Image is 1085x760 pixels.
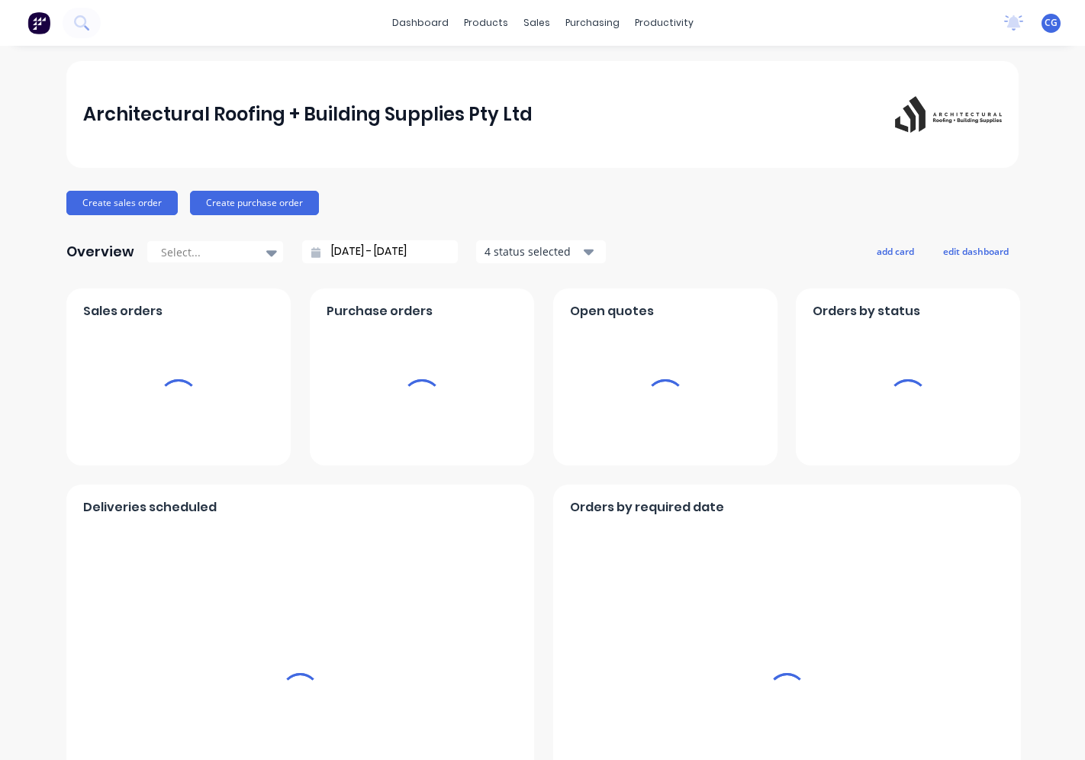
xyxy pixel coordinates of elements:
button: Create purchase order [190,191,319,215]
button: 4 status selected [476,240,606,263]
div: Architectural Roofing + Building Supplies Pty Ltd [83,99,533,130]
div: products [456,11,516,34]
div: productivity [627,11,701,34]
div: purchasing [558,11,627,34]
span: Open quotes [570,302,654,320]
button: add card [867,241,924,261]
img: Factory [27,11,50,34]
span: Orders by required date [570,498,724,517]
span: Deliveries scheduled [83,498,217,517]
div: 4 status selected [485,243,581,259]
div: Overview [66,237,134,267]
button: Create sales order [66,191,178,215]
span: Sales orders [83,302,163,320]
span: Orders by status [813,302,920,320]
span: Purchase orders [327,302,433,320]
img: Architectural Roofing + Building Supplies Pty Ltd [895,96,1002,134]
div: sales [516,11,558,34]
button: edit dashboard [933,241,1019,261]
span: CG [1045,16,1058,30]
a: dashboard [385,11,456,34]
